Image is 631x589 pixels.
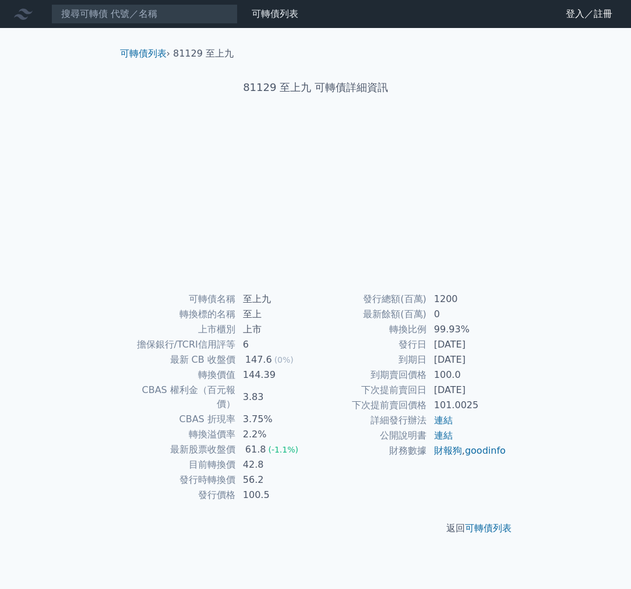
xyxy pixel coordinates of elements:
a: 連結 [434,430,453,441]
td: 56.2 [236,472,316,488]
div: 147.6 [243,353,274,367]
td: 1200 [427,292,507,307]
td: 目前轉換價 [125,457,236,472]
td: [DATE] [427,352,507,367]
td: , [427,443,507,458]
td: 下次提前賣回日 [316,383,427,398]
td: CBAS 折現率 [125,412,236,427]
td: 轉換價值 [125,367,236,383]
td: 3.83 [236,383,316,412]
td: 發行時轉換價 [125,472,236,488]
td: [DATE] [427,383,507,398]
td: 發行總額(百萬) [316,292,427,307]
td: 0 [427,307,507,322]
td: 公開說明書 [316,428,427,443]
td: 最新 CB 收盤價 [125,352,236,367]
a: goodinfo [465,445,506,456]
td: 發行日 [316,337,427,352]
td: 上市櫃別 [125,322,236,337]
td: 3.75% [236,412,316,427]
td: 到期日 [316,352,427,367]
td: 144.39 [236,367,316,383]
li: 81129 至上九 [173,47,234,61]
a: 可轉債列表 [120,48,167,59]
td: 詳細發行辦法 [316,413,427,428]
span: (-1.1%) [268,445,298,454]
td: 轉換標的名稱 [125,307,236,322]
td: 上市 [236,322,316,337]
td: 轉換比例 [316,322,427,337]
p: 返回 [111,521,521,535]
td: 100.0 [427,367,507,383]
td: 99.93% [427,322,507,337]
div: 61.8 [243,443,269,457]
h1: 81129 至上九 可轉債詳細資訊 [111,79,521,96]
td: 財務數據 [316,443,427,458]
td: 可轉債名稱 [125,292,236,307]
span: (0%) [274,355,294,364]
td: 轉換溢價率 [125,427,236,442]
td: 101.0025 [427,398,507,413]
a: 登入／註冊 [556,5,622,23]
td: 6 [236,337,316,352]
td: 最新股票收盤價 [125,442,236,457]
td: 到期賣回價格 [316,367,427,383]
td: 至上九 [236,292,316,307]
td: 發行價格 [125,488,236,503]
a: 連結 [434,415,453,426]
td: CBAS 權利金（百元報價） [125,383,236,412]
td: 至上 [236,307,316,322]
td: 100.5 [236,488,316,503]
td: 2.2% [236,427,316,442]
td: 42.8 [236,457,316,472]
td: 下次提前賣回價格 [316,398,427,413]
td: 最新餘額(百萬) [316,307,427,322]
td: [DATE] [427,337,507,352]
a: 財報狗 [434,445,462,456]
input: 搜尋可轉債 代號／名稱 [51,4,238,24]
a: 可轉債列表 [465,523,512,534]
td: 擔保銀行/TCRI信用評等 [125,337,236,352]
a: 可轉債列表 [252,8,298,19]
li: › [120,47,170,61]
